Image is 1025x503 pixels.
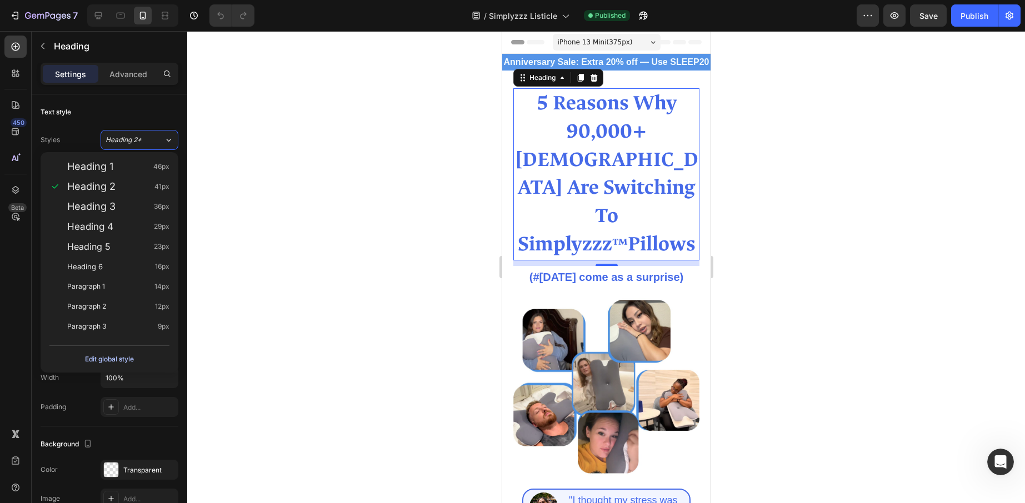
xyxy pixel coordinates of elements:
div: kissing closed eyes [9,298,82,371]
div: Background [41,437,94,452]
div: Close [195,4,215,24]
button: Heading 2* [101,130,178,150]
button: Save [910,4,947,27]
span: 9px [158,321,169,332]
span: Simplyzzz Listicle [489,10,557,22]
span: / [484,10,487,22]
button: Emoji picker [17,364,26,373]
div: Thank you so much for sharing. I see there are different text color settings on the quick toolbar... [18,214,173,290]
span: Heading 5 [67,241,111,252]
p: Advanced [109,68,147,80]
div: Add... [123,403,176,413]
iframe: Intercom live chat [987,449,1014,475]
div: Edit global style [85,353,134,366]
span: Heading 4 [67,221,113,232]
span: Paragraph 3 [67,321,106,332]
textarea: Message… [9,340,213,359]
div: Tina says… [9,207,213,298]
button: Send a message… [191,359,208,377]
button: Home [174,4,195,26]
button: go back [7,4,28,26]
button: Edit global style [49,350,169,368]
div: Padding [41,402,66,412]
span: Paragraph 2 [67,301,106,312]
div: Text style [41,107,71,117]
div: Transparent [123,465,176,475]
button: Publish [951,4,998,27]
div: user says… [9,83,213,207]
div: Publish [961,10,988,22]
span: Heading 2* [106,135,142,145]
div: Width [41,373,59,383]
div: Styles [41,135,60,145]
span: Published [595,11,626,21]
div: Thank you so much for sharing. I see there are different text color settings on the quick toolbar... [9,207,182,296]
span: Heading 3 [67,201,116,212]
span: Heading 6 [67,261,103,272]
span: 36px [154,201,169,212]
span: 41px [154,181,169,192]
p: 7 [73,9,78,22]
span: 14px [154,281,169,292]
div: Tina says… [9,298,213,395]
span: Paragraph 1 [67,281,105,292]
span: Save [919,11,938,21]
span: 12px [155,301,169,312]
div: 450 [11,118,27,127]
iframe: Design area [502,31,711,503]
p: Settings [55,68,86,80]
span: 46px [153,161,169,172]
span: 29px [154,221,169,232]
div: Color [41,465,58,475]
input: Auto [101,368,178,388]
span: 23px [154,241,169,252]
button: 7 [4,4,83,27]
button: Gif picker [35,364,44,373]
p: Heading [54,39,174,53]
img: gempages_572716836894802816-fab85810-3642-4da6-ae0e-52f3067288b8.webp [27,461,56,490]
span: 16px [155,261,169,272]
div: kissing closed eyes [18,311,73,364]
span: Heading 2 [67,181,116,192]
p: Active [54,14,76,25]
div: Beta [8,203,27,212]
button: Upload attachment [53,364,62,373]
h1: [PERSON_NAME] [54,6,126,14]
img: Profile image for Tina [32,6,49,24]
span: Heading 1 [67,161,113,172]
div: Undo/Redo [209,4,254,27]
